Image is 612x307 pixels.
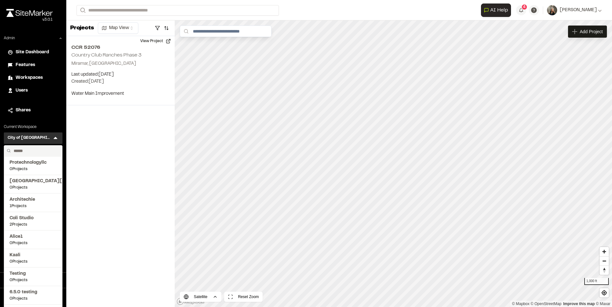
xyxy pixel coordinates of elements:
p: Admin [4,35,15,41]
span: Shares [16,107,31,114]
span: Testing [10,270,57,277]
span: 6.5.0 testing [10,289,57,296]
h3: City of [GEOGRAPHIC_DATA] [8,135,52,141]
h2: CCR 52076 [71,44,170,51]
button: [PERSON_NAME] [547,5,602,15]
button: Zoom out [600,256,609,266]
span: Site Dashboard [16,49,49,56]
a: 6.5.0 testing0Projects [10,289,57,302]
span: AI Help [490,6,508,14]
p: Projects [70,24,94,33]
a: Site Dashboard [8,49,59,56]
a: Maxar [596,302,610,306]
button: Satellite [180,292,222,302]
h2: Country Club Ranches Phase 3 [71,53,142,57]
span: Users [16,87,28,94]
div: Oh geez...please don't... [6,17,53,23]
span: 2 Projects [10,222,57,228]
span: 0 Projects [10,185,57,191]
a: Kaali0Projects [10,252,57,265]
p: Created: [DATE] [71,78,170,85]
button: Open AI Assistant [481,4,511,17]
span: 0 Projects [10,166,57,172]
a: Features [8,62,59,69]
p: Last updated: [DATE] [71,71,170,78]
a: Users [8,87,59,94]
p: Miramar, [GEOGRAPHIC_DATA] [71,60,170,67]
div: 1,000 ft [584,278,609,285]
span: 4 [523,4,526,10]
a: [GEOGRAPHIC_DATA][US_STATE]0Projects [10,178,57,191]
p: Current Workspace [4,124,62,130]
span: Protechnologyllc [10,159,57,166]
canvas: Map [175,20,612,307]
button: 4 [516,5,526,15]
button: View Project [136,36,175,46]
button: Reset bearing to north [600,266,609,275]
p: Water Main Improvement [71,90,170,97]
span: [PERSON_NAME] [560,7,597,14]
span: Coli Studio [10,215,57,222]
span: 0 Projects [10,240,57,246]
img: User [547,5,557,15]
span: Features [16,62,35,69]
a: Alice10Projects [10,233,57,246]
span: 0 Projects [10,277,57,283]
button: Reset Zoom [224,292,263,302]
a: Shares [8,107,59,114]
a: Architechie1Projects [10,196,57,209]
a: Testing0Projects [10,270,57,283]
div: Open AI Assistant [481,4,514,17]
span: 0 Projects [10,296,57,302]
a: Protechnologyllc0Projects [10,159,57,172]
a: Coli Studio2Projects [10,215,57,228]
a: Map feedback [563,302,595,306]
span: Kaali [10,252,57,259]
span: Add Project [580,28,603,35]
span: 0 Projects [10,259,57,265]
img: rebrand.png [6,9,53,17]
span: Architechie [10,196,57,203]
a: OpenStreetMap [531,302,562,306]
button: Find my location [600,288,609,297]
a: Workspaces [8,74,59,81]
span: Workspaces [16,74,43,81]
span: 1 Projects [10,203,57,209]
button: Search [76,5,88,16]
a: Mapbox [512,302,529,306]
span: [GEOGRAPHIC_DATA][US_STATE] [10,178,57,185]
button: Zoom in [600,247,609,256]
span: Alice1 [10,233,57,240]
a: Mapbox logo [177,298,205,305]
